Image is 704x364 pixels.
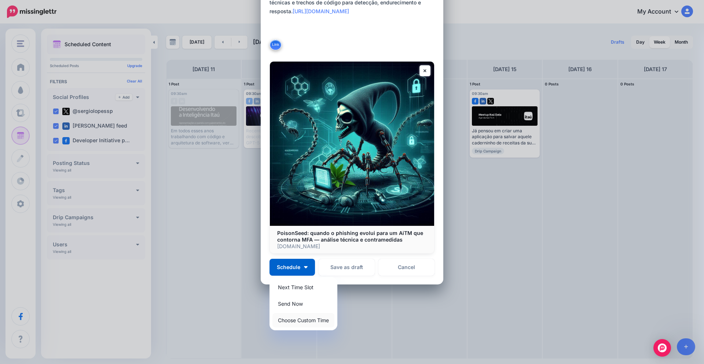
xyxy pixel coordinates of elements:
[269,39,282,50] button: Link
[269,259,315,276] button: Schedule
[277,230,423,243] b: PoisonSeed: quando o phishing evolui para um AiTM que contorna MFA — análise técnica e contramedidas
[304,266,308,268] img: arrow-down-white.png
[319,259,375,276] button: Save as draft
[270,62,434,226] img: PoisonSeed: quando o phishing evolui para um AiTM que contorna MFA — análise técnica e contramedidas
[277,265,300,270] span: Schedule
[272,297,334,311] a: Send Now
[269,277,337,330] div: Schedule
[653,339,671,357] div: Open Intercom Messenger
[378,259,434,276] a: Cancel
[277,243,427,250] p: [DOMAIN_NAME]
[272,313,334,327] a: Choose Custom Time
[272,280,334,294] a: Next Time Slot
